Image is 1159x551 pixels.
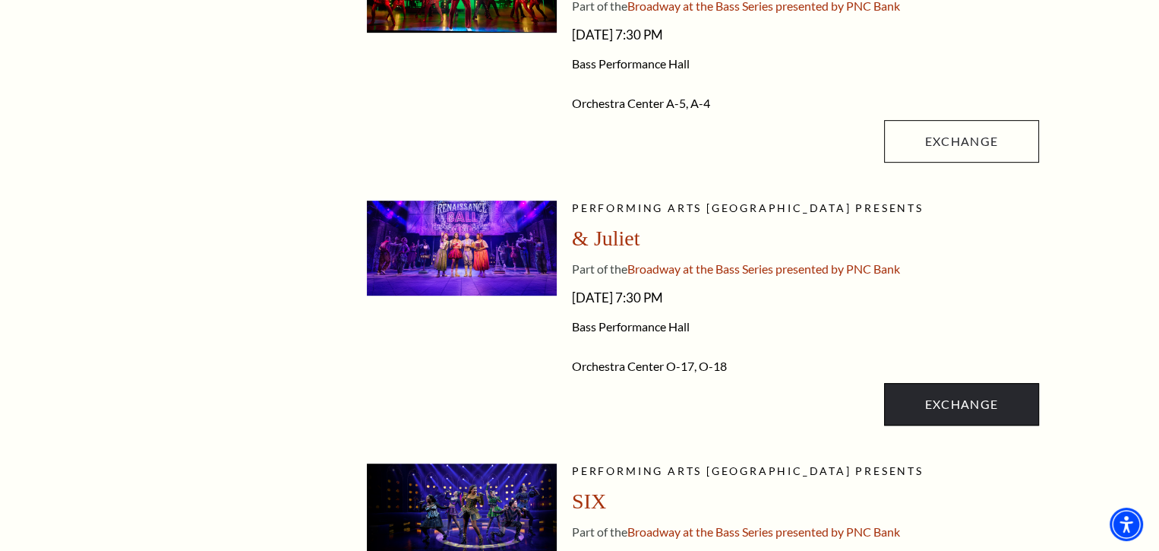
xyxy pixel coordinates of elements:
[572,464,924,477] span: Performing Arts [GEOGRAPHIC_DATA] presents
[572,319,1039,334] span: Bass Performance Hall
[572,201,924,214] span: Performing Arts [GEOGRAPHIC_DATA] presents
[572,56,1039,71] span: Bass Performance Hall
[627,261,900,276] span: Broadway at the Bass Series presented by PNC Bank
[1110,508,1143,541] div: Accessibility Menu
[572,226,640,250] span: & Juliet
[572,524,627,539] span: Part of the
[572,286,1039,310] span: [DATE] 7:30 PM
[572,96,664,110] span: Orchestra Center
[367,201,557,296] img: jul-pdp_desktop-1600x800.jpg
[884,120,1039,163] a: Exchange
[572,23,1039,47] span: [DATE] 7:30 PM
[627,524,900,539] span: Broadway at the Bass Series presented by PNC Bank
[884,383,1039,426] a: Exchange
[666,96,710,110] span: A-5, A-4
[572,359,664,373] span: Orchestra Center
[572,261,627,276] span: Part of the
[666,359,727,373] span: O-17, O-18
[572,489,606,513] span: SIX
